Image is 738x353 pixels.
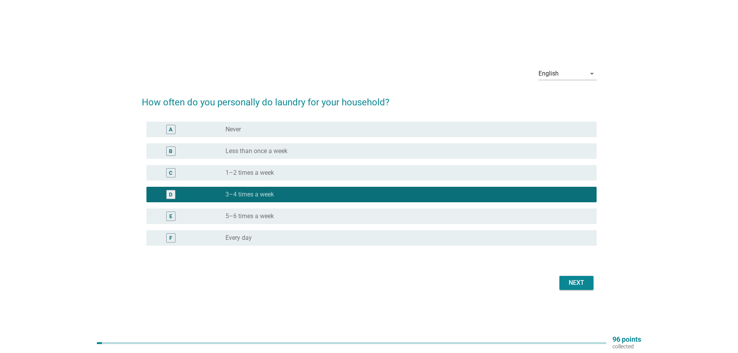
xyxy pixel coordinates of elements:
[225,169,274,177] label: 1–2 times a week
[566,278,587,288] div: Next
[612,336,641,343] p: 96 points
[169,212,172,220] div: E
[142,88,597,109] h2: How often do you personally do laundry for your household?
[169,147,172,155] div: B
[169,234,172,242] div: F
[587,69,597,78] i: arrow_drop_down
[225,234,252,242] label: Every day
[169,190,172,198] div: D
[169,169,172,177] div: C
[612,343,641,350] p: collected
[225,191,274,198] label: 3–4 times a week
[225,147,287,155] label: Less than once a week
[538,70,559,77] div: English
[225,212,274,220] label: 5–6 times a week
[559,276,593,290] button: Next
[225,126,241,133] label: Never
[169,125,172,133] div: A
